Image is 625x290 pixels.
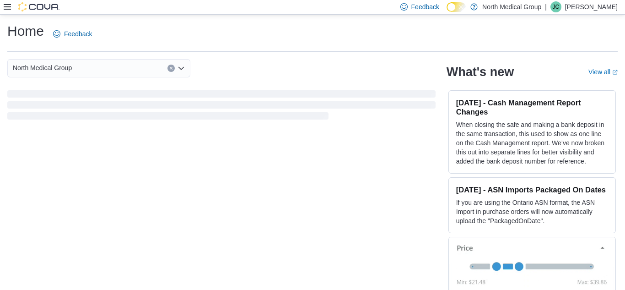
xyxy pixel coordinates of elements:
span: Feedback [64,29,92,38]
h2: What's new [447,65,514,79]
div: John Clark [550,1,561,12]
img: Cova [18,2,59,11]
h3: [DATE] - Cash Management Report Changes [456,98,608,116]
button: Clear input [167,65,175,72]
p: [PERSON_NAME] [565,1,618,12]
a: View allExternal link [588,68,618,76]
a: Feedback [49,25,96,43]
p: When closing the safe and making a bank deposit in the same transaction, this used to show as one... [456,120,608,166]
p: North Medical Group [482,1,541,12]
span: Feedback [411,2,439,11]
svg: External link [612,70,618,75]
h1: Home [7,22,44,40]
p: | [545,1,547,12]
span: North Medical Group [13,62,72,73]
input: Dark Mode [447,2,466,12]
span: JC [553,1,560,12]
p: If you are using the Ontario ASN format, the ASN Import in purchase orders will now automatically... [456,198,608,225]
h3: [DATE] - ASN Imports Packaged On Dates [456,185,608,194]
button: Open list of options [178,65,185,72]
span: Loading [7,92,436,121]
